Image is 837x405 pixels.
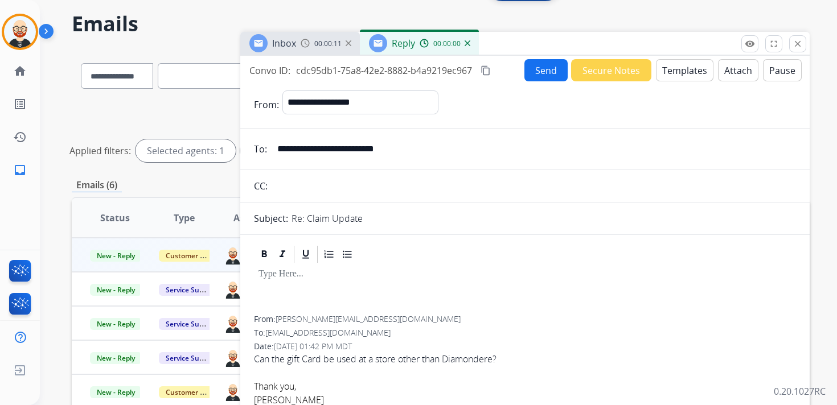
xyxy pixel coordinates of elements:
button: Send [524,59,568,81]
span: Service Support [159,318,224,330]
p: CC: [254,179,268,193]
span: Inbox [272,37,296,49]
mat-icon: home [13,64,27,78]
span: Customer Support [159,386,233,398]
div: Selected agents: 1 [136,139,236,162]
img: avatar [4,16,36,48]
button: Templates [656,59,713,81]
button: Attach [718,59,758,81]
img: agent-avatar [224,245,242,265]
span: New - Reply [90,250,142,262]
div: Underline [297,246,314,263]
p: 0.20.1027RC [774,385,826,398]
div: Bullet List [339,246,356,263]
span: New - Reply [90,386,142,398]
span: Service Support [159,352,224,364]
p: To: [254,142,267,156]
img: agent-avatar [224,279,242,299]
mat-icon: history [13,130,27,144]
mat-icon: close [793,39,803,49]
span: New - Reply [90,352,142,364]
h2: Emails [72,13,810,35]
div: Italic [274,246,291,263]
img: agent-avatar [224,382,242,401]
span: Reply [392,37,415,49]
span: 00:00:11 [314,39,342,48]
span: [EMAIL_ADDRESS][DOMAIN_NAME] [265,327,391,338]
p: Convo ID: [249,64,290,77]
span: Customer Support [159,250,233,262]
mat-icon: content_copy [481,65,491,76]
img: agent-avatar [224,348,242,367]
button: Secure Notes [571,59,651,81]
img: agent-avatar [224,313,242,333]
span: Status [100,211,130,225]
mat-icon: remove_red_eye [745,39,755,49]
div: Bold [256,246,273,263]
div: To: [254,327,796,338]
div: From: [254,313,796,325]
p: From: [254,98,279,111]
mat-icon: list_alt [13,97,27,111]
span: [DATE] 01:42 PM MDT [274,341,352,352]
div: Ordered List [321,246,338,263]
span: Type [174,211,195,225]
mat-icon: fullscreen [769,39,779,49]
div: Can the gift Card be used at a store other than Diamondere? [254,352,796,366]
span: New - Reply [90,318,142,330]
div: Date: [254,341,796,352]
p: Subject: [254,212,288,225]
mat-icon: inbox [13,163,27,177]
span: cdc95db1-75a8-42e2-8882-b4a9219ec967 [296,64,472,77]
span: Thank you, [254,380,296,392]
span: [PERSON_NAME][EMAIL_ADDRESS][DOMAIN_NAME] [276,313,461,324]
p: Emails (6) [72,178,122,192]
span: 00:00:00 [433,39,461,48]
span: Assignee [233,211,273,225]
span: New - Reply [90,284,142,296]
p: Re: Claim Update [292,212,363,225]
p: Applied filters: [69,144,131,158]
button: Pause [763,59,802,81]
span: Service Support [159,284,224,296]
